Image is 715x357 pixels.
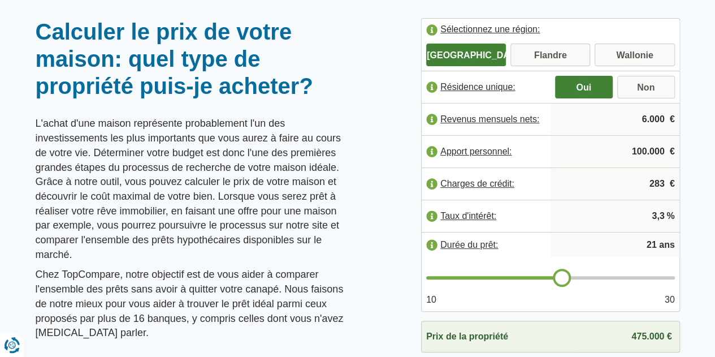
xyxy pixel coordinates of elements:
[510,44,590,66] label: Flandre
[422,204,551,229] label: Taux d'intérêt:
[426,44,506,66] label: [GEOGRAPHIC_DATA]
[426,330,508,343] span: Prix de la propriété
[422,139,551,164] label: Apport personnel:
[670,178,675,191] span: €
[631,332,671,341] span: 475.000 €
[36,268,349,341] p: Chez TopCompare, notre objectif est de vous aider à comparer l'ensemble des prêts sans avoir à qu...
[555,104,675,135] input: |
[665,294,675,307] span: 30
[422,75,551,100] label: Résidence unique:
[555,76,613,98] label: Oui
[426,294,436,307] span: 10
[555,136,675,167] input: |
[36,117,349,262] p: L'achat d'une maison représente probablement l'un des investissements les plus importants que vou...
[670,145,675,158] span: €
[422,233,551,257] label: Durée du prêt:
[670,113,675,126] span: €
[36,18,349,100] h1: Calculer le prix de votre maison: quel type de propriété puis-je acheter?
[422,107,551,132] label: Revenus mensuels nets:
[555,201,675,231] input: |
[666,210,674,223] span: %
[659,239,675,252] span: ans
[595,44,674,66] label: Wallonie
[422,19,679,44] label: Sélectionnez une région:
[555,169,675,199] input: |
[422,171,551,196] label: Charges de crédit:
[617,76,675,98] label: Non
